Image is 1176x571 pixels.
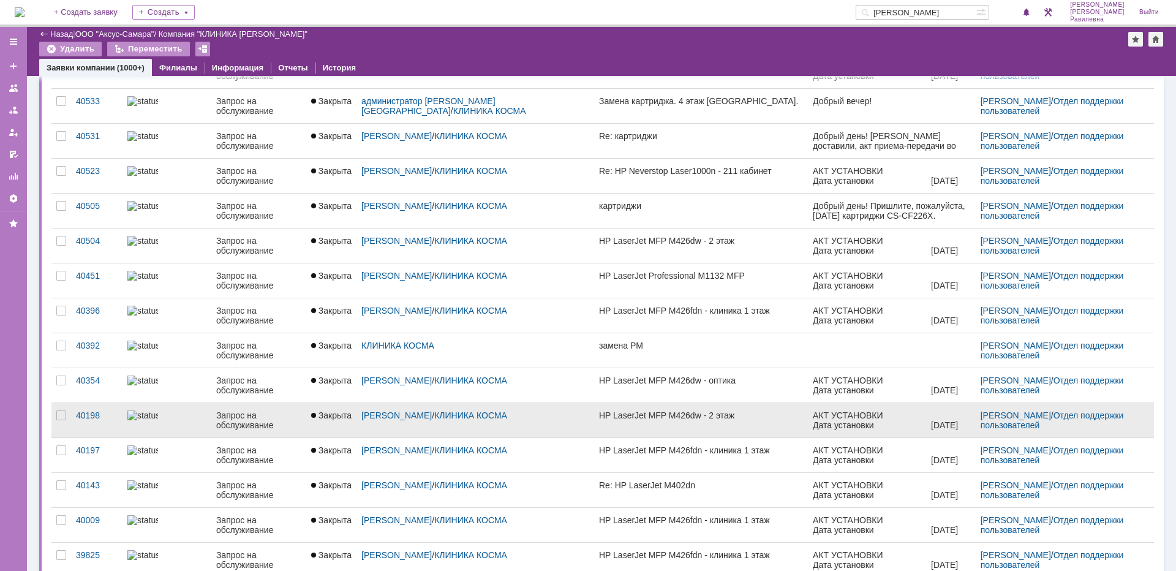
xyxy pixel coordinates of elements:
img: statusbar-100 (1).png [127,550,158,560]
a: ООО "Аксус-Самара" [75,29,154,39]
a: statusbar-100 (1).png [123,368,211,403]
a: 40392 [71,333,123,368]
a: statusbar-100 (1).png [123,403,211,437]
a: statusbar-100 (1).png [123,159,211,193]
a: Заявки на командах [4,78,23,98]
a: Закрыта [306,124,356,158]
a: Запрос на обслуживание [211,229,306,263]
a: [PERSON_NAME] [361,201,432,211]
div: / [981,376,1139,395]
a: [PERSON_NAME] [361,131,432,141]
img: statusbar-100 (1).png [127,166,158,176]
a: 40354 [71,368,123,403]
a: Закрыта [306,508,356,542]
a: Отдел поддержки пользователей [981,550,1126,570]
div: / [981,480,1139,500]
div: / [981,96,1139,116]
a: Филиалы [159,63,197,72]
a: statusbar-100 (1).png [123,89,211,123]
div: 40009 [76,515,118,525]
div: HP LaserJet MFP M426fdn - клиника 1 этаж [599,306,803,316]
a: КЛИНИКА КОСМА [434,376,507,385]
img: statusbar-100 (1).png [127,131,158,141]
span: [PERSON_NAME] [1070,1,1125,9]
a: КЛИНИКА КОСМА [434,131,507,141]
a: [PERSON_NAME] [981,550,1051,560]
a: КЛИНИКА КОСМА [434,306,507,316]
div: / [981,271,1139,290]
img: logo [15,7,24,17]
a: [PERSON_NAME] [981,166,1051,176]
a: КЛИНИКА КОСМА [434,201,507,211]
a: 40531 [71,124,123,158]
div: Запрос на обслуживание [216,550,301,570]
span: Закрыта [311,306,352,316]
a: Отдел поддержки пользователей [981,236,1126,255]
div: HP LaserJet MFP M426fdn - клиника 1 этаж [599,515,803,525]
div: 40197 [76,445,118,455]
a: statusbar-100 (1).png [123,124,211,158]
div: Сделать домашней страницей [1148,32,1163,47]
a: Отдел поддержки пользователей [981,306,1126,325]
a: КЛИНИКА КОСМА [434,480,507,490]
a: HP LaserJet MFP M426fdn - клиника 1 этаж [594,508,808,542]
span: Закрыта [311,341,352,350]
div: / [75,29,159,39]
a: 40505 [71,194,123,228]
a: Создать заявку [4,56,23,76]
a: statusbar-100 (1).png [123,229,211,263]
a: HP LaserJet Professional M1132 MFP [594,263,808,298]
a: Отдел поддержки пользователей [981,201,1126,221]
div: / [361,445,589,455]
div: Запрос на обслуживание [216,515,301,535]
a: Замена картриджа. 4 этаж [GEOGRAPHIC_DATA]. [594,89,808,123]
a: КЛИНИКА КОСМА [434,445,507,455]
img: statusbar-100 (1).png [127,306,158,316]
a: Отчеты [4,167,23,186]
a: 40009 [71,508,123,542]
img: statusbar-100 (1).png [127,201,158,211]
img: statusbar-100 (1).png [127,271,158,281]
div: / [361,131,589,141]
span: Закрыта [311,166,352,176]
a: [PERSON_NAME] [981,341,1051,350]
a: [PERSON_NAME] [361,236,432,246]
div: 40531 [76,131,118,141]
a: [PERSON_NAME] [981,236,1051,246]
a: statusbar-100 (1).png [123,263,211,298]
a: Информация [212,63,263,72]
a: [PERSON_NAME] [981,131,1051,141]
a: 40533 [71,89,123,123]
div: Re: картриджи [599,131,803,141]
div: Запрос на обслуживание [216,271,301,290]
div: Запрос на обслуживание [216,480,301,500]
div: Запрос на обслуживание [216,96,301,116]
a: Настройки [4,189,23,208]
a: Заявки компании [47,63,115,72]
a: История [323,63,356,72]
div: Запрос на обслуживание [216,166,301,186]
a: statusbar-40 (1).png [123,508,211,542]
a: [PERSON_NAME] [981,306,1051,316]
div: HP LaserJet MFP M426dw - 2 этаж [599,236,803,246]
a: statusbar-100 (1).png [123,194,211,228]
span: Закрыта [311,550,352,560]
a: Закрыта [306,263,356,298]
div: картриджи [599,201,803,211]
div: Добавить в избранное [1128,32,1143,47]
a: [PERSON_NAME] [361,410,432,420]
div: 40354 [76,376,118,385]
a: Запрос на обслуживание [211,368,306,403]
div: Re: HP Neverstop Laser1000n - 211 кабинет [599,166,803,176]
a: [PERSON_NAME] [981,96,1051,106]
a: КЛИНИКА КОСМА [434,271,507,281]
span: Закрыта [311,410,352,420]
span: Равилевна [1070,16,1125,23]
a: [PERSON_NAME] [361,376,432,385]
a: [PERSON_NAME] [361,271,432,281]
div: 40523 [76,166,118,176]
a: [PERSON_NAME] [361,550,432,560]
a: КЛИНИКА КОСМА [434,410,507,420]
a: Отдел поддержки пользователей [981,376,1126,395]
a: HP LaserJet MFP M426fdn - клиника 1 этаж [594,438,808,472]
